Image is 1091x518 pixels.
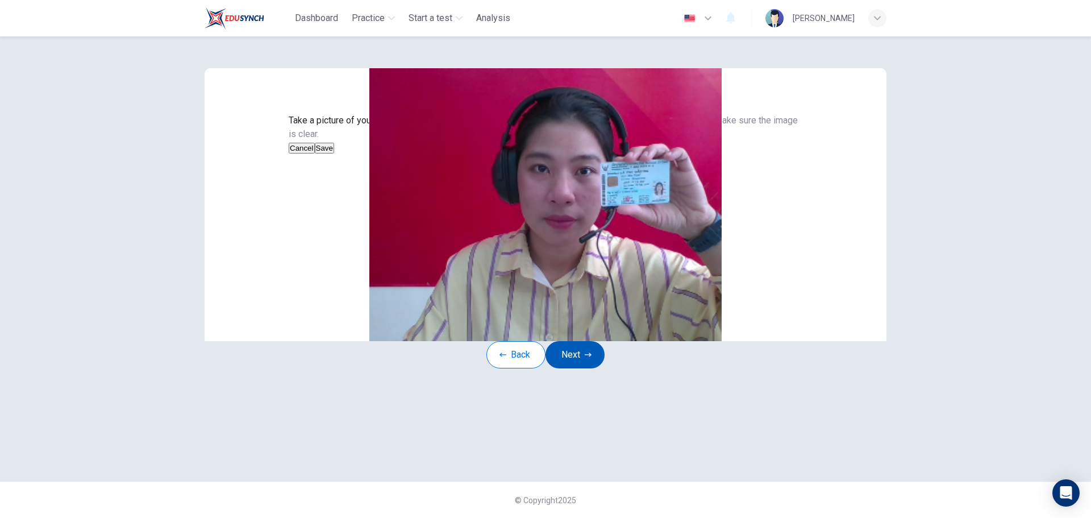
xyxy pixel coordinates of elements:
span: Practice [352,11,385,25]
button: Next [545,341,605,368]
button: Analysis [472,8,515,28]
img: preview screemshot [205,68,886,341]
div: Open Intercom Messenger [1052,479,1080,507]
img: en [682,14,697,23]
span: Dashboard [295,11,338,25]
span: Analysis [476,11,510,25]
button: Start a test [404,8,467,28]
span: © Copyright 2025 [515,496,576,505]
img: Profile picture [765,9,784,27]
button: Practice [347,8,399,28]
button: Back [486,341,545,368]
img: Train Test logo [205,7,264,30]
button: Dashboard [290,8,343,28]
span: Start a test [409,11,452,25]
a: Train Test logo [205,7,290,30]
div: [PERSON_NAME] [793,11,855,25]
